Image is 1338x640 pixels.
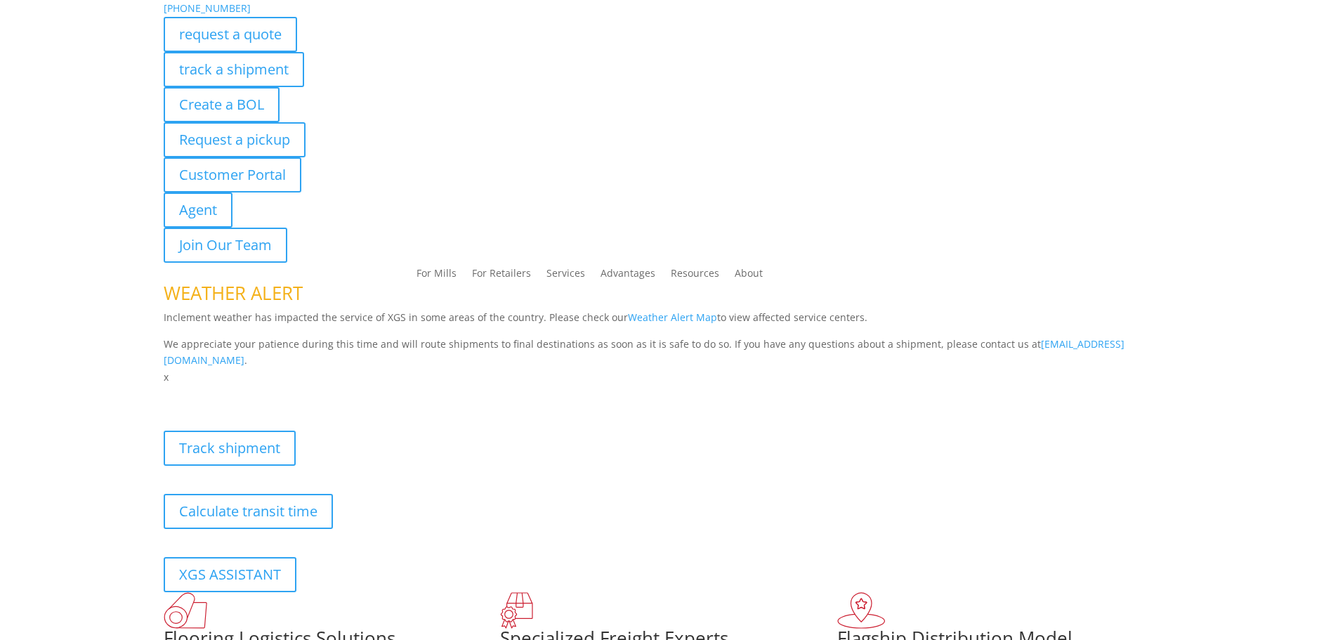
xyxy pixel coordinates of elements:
p: Inclement weather has impacted the service of XGS in some areas of the country. Please check our ... [164,309,1175,336]
a: For Mills [417,268,457,284]
a: Join Our Team [164,228,287,263]
a: Track shipment [164,431,296,466]
p: x [164,369,1175,386]
a: [PHONE_NUMBER] [164,1,251,15]
a: Resources [671,268,719,284]
a: XGS ASSISTANT [164,557,296,592]
span: WEATHER ALERT [164,280,303,306]
p: We appreciate your patience during this time and will route shipments to final destinations as so... [164,336,1175,370]
a: track a shipment [164,52,304,87]
img: xgs-icon-total-supply-chain-intelligence-red [164,592,207,629]
a: Calculate transit time [164,494,333,529]
b: Visibility, transparency, and control for your entire supply chain. [164,388,477,401]
a: For Retailers [472,268,531,284]
a: About [735,268,763,284]
a: Create a BOL [164,87,280,122]
img: xgs-icon-flagship-distribution-model-red [837,592,886,629]
img: xgs-icon-focused-on-flooring-red [500,592,533,629]
a: Weather Alert Map [628,311,717,324]
a: Request a pickup [164,122,306,157]
a: request a quote [164,17,297,52]
a: Services [546,268,585,284]
a: Agent [164,192,232,228]
a: Advantages [601,268,655,284]
a: Customer Portal [164,157,301,192]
